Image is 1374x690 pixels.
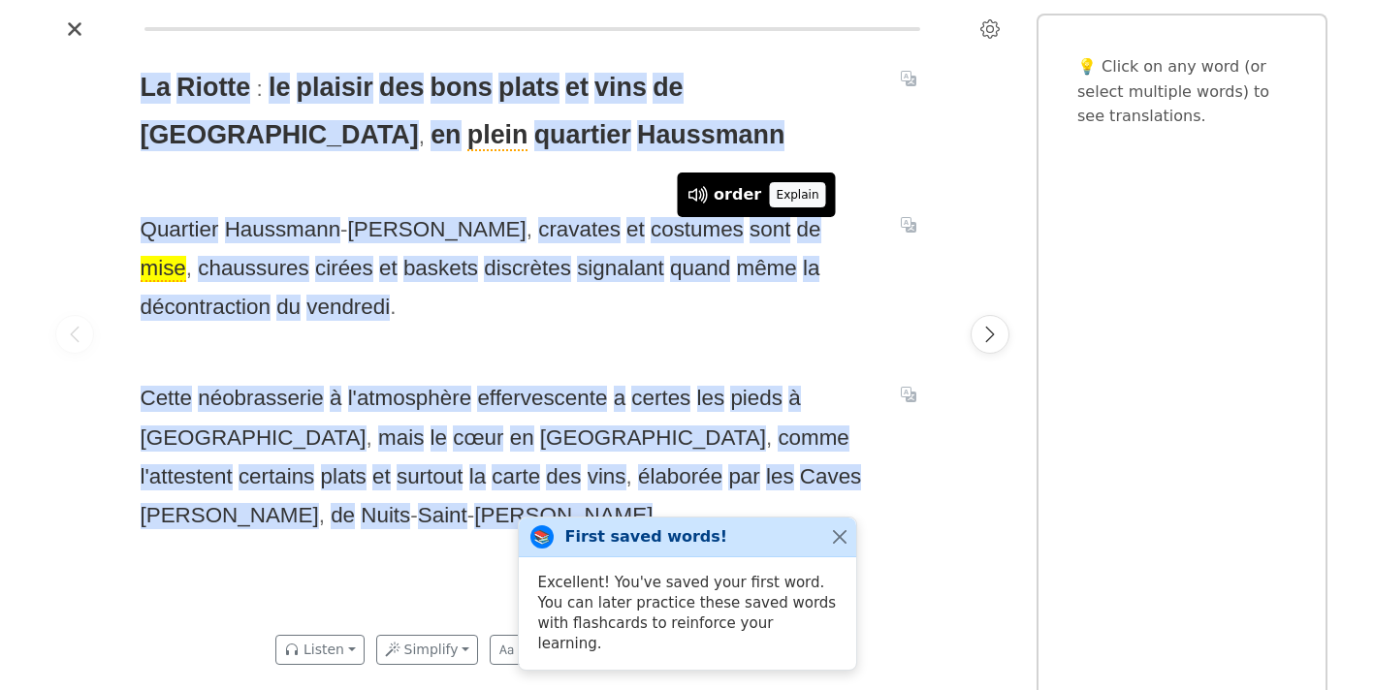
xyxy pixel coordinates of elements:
span: chaussures [198,256,309,282]
span: carte [492,464,540,490]
span: de [797,217,821,243]
span: , [419,124,425,148]
span: a [614,386,625,412]
span: cirées [315,256,373,282]
span: mise [141,256,186,282]
span: , [766,425,772,450]
span: du [276,295,301,321]
span: certains [239,464,314,490]
span: Caves [800,464,861,490]
div: Excellent! You've saved your first word. You can later practice these saved words with flashcards... [519,557,856,670]
button: Translate sentence [893,382,924,405]
span: . [653,503,658,527]
span: vins [588,464,626,490]
button: Close [830,527,850,548]
span: . [390,295,396,319]
span: costumes [651,217,744,243]
p: 💡 Click on any word (or select multiple words) to see translations. [1077,54,1287,129]
span: , [527,217,532,241]
span: cravates [538,217,621,243]
span: discrètes [484,256,571,282]
span: l'attestent [141,464,233,490]
span: Quartier [141,217,219,243]
span: , [186,256,192,280]
span: Haussmann [225,217,340,243]
span: et [379,256,398,282]
span: néobrasserie [198,386,323,412]
span: et [565,73,589,104]
span: des [379,73,424,104]
span: , [367,425,372,450]
span: , [319,503,325,527]
span: [PERSON_NAME] [474,503,653,529]
span: La [141,73,171,104]
span: cœur [453,425,503,452]
button: Settings [975,14,1006,45]
span: Cette [141,386,193,412]
span: - [340,217,347,241]
span: [PERSON_NAME] [141,503,319,529]
span: en [510,425,534,452]
span: même [737,256,797,282]
span: Nuits [361,503,410,529]
span: vendredi [306,295,390,321]
span: en [431,120,461,151]
span: par [728,464,759,490]
span: mais [378,425,424,452]
span: surtout [397,464,463,490]
span: vins [594,73,647,104]
span: [PERSON_NAME] [348,217,527,243]
span: le [269,73,290,104]
button: Listen [275,635,365,665]
span: comme [778,425,848,452]
span: [GEOGRAPHIC_DATA] [540,425,766,452]
span: plats [498,73,559,104]
span: quartier [534,120,631,151]
button: Close [59,14,90,45]
button: Explain [769,182,826,207]
span: bons [431,73,493,104]
span: : [256,77,262,101]
button: Simplify [376,635,479,665]
span: effervescente [477,386,607,412]
span: pieds [730,386,783,412]
span: des [546,464,581,490]
button: Previous page [55,315,94,354]
span: signalant [577,256,664,282]
span: à [330,386,341,412]
button: Next page [971,315,1009,354]
span: certes [631,386,690,412]
span: Riotte [176,73,250,104]
span: quand [670,256,730,282]
span: décontraction [141,295,271,321]
strong: First saved words! [565,525,728,549]
span: et [626,217,645,243]
span: plats [321,464,367,490]
span: le [431,425,447,452]
span: de [331,503,355,529]
span: [GEOGRAPHIC_DATA] [141,425,367,452]
span: , [626,464,632,488]
span: - [467,503,474,527]
span: la [469,464,486,490]
span: plaisir [297,73,373,104]
span: [GEOGRAPHIC_DATA] [141,120,419,151]
span: Saint [418,503,467,529]
div: Reading progress [144,27,920,31]
span: plein [467,120,528,151]
span: les [766,464,794,490]
button: Translate sentence [893,67,924,90]
span: sont [750,217,790,243]
span: baskets [403,256,478,282]
span: de [653,73,683,104]
span: à [788,386,800,412]
span: Haussmann [637,120,784,151]
span: les [697,386,725,412]
button: Large [490,635,576,665]
span: élaborée [638,464,722,490]
span: la [803,256,819,282]
span: 📚 [533,527,550,548]
span: l'atmosphère [348,386,472,412]
span: - [410,503,417,527]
